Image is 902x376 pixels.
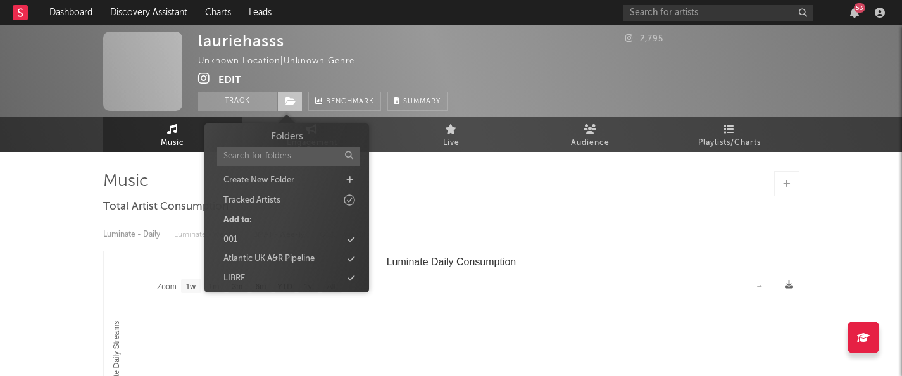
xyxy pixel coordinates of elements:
a: Music [103,117,242,152]
button: Track [198,92,277,111]
div: Unknown Location | Unknown Genre [198,54,384,69]
div: lauriehasss [198,32,284,50]
button: Edit [218,72,241,88]
button: Summary [387,92,448,111]
text: 1w [185,282,196,291]
h3: Folders [271,130,303,144]
span: Live [443,135,460,151]
text: → [756,282,763,291]
div: Add to: [223,214,252,227]
span: Music [161,135,184,151]
input: Search for artists [623,5,813,21]
span: Playlists/Charts [698,135,761,151]
span: Summary [403,98,441,105]
input: Search for folders... [217,147,360,166]
a: Playlists/Charts [660,117,799,152]
div: 001 [223,234,237,246]
a: Audience [521,117,660,152]
span: Audience [571,135,610,151]
div: Create New Folder [223,174,294,187]
div: Atlantic UK A&R Pipeline [223,253,315,265]
span: 2,795 [625,35,663,43]
text: Zoom [157,282,177,291]
a: Live [382,117,521,152]
text: Luminate Daily Consumption [386,256,516,267]
button: 53 [850,8,859,18]
div: LIBRE [223,272,245,285]
a: Benchmark [308,92,381,111]
a: Engagement [242,117,382,152]
div: Tracked Artists [223,194,280,207]
div: 53 [854,3,865,13]
span: Total Artist Consumption [103,199,229,215]
span: Benchmark [326,94,374,110]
